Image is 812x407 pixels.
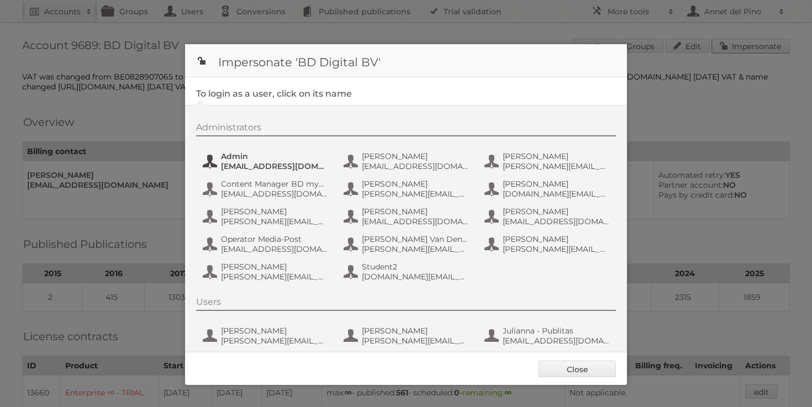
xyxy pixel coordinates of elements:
span: Student2 [362,262,469,272]
button: [PERSON_NAME] Van Den [PERSON_NAME] [PERSON_NAME][EMAIL_ADDRESS][PERSON_NAME][DOMAIN_NAME] [342,233,472,255]
button: [PERSON_NAME] [EMAIL_ADDRESS][DOMAIN_NAME] [483,205,613,228]
button: [PERSON_NAME] [PERSON_NAME][EMAIL_ADDRESS][DOMAIN_NAME] [483,150,613,172]
span: [DOMAIN_NAME][EMAIL_ADDRESS][DOMAIN_NAME] [362,272,469,282]
button: Student2 [DOMAIN_NAME][EMAIL_ADDRESS][DOMAIN_NAME] [342,261,472,283]
h1: Impersonate 'BD Digital BV' [185,44,627,77]
button: [PERSON_NAME] [PERSON_NAME][EMAIL_ADDRESS][DOMAIN_NAME] [202,205,331,228]
span: [PERSON_NAME] [362,326,469,336]
span: [EMAIL_ADDRESS][DOMAIN_NAME] [221,189,328,199]
a: Close [539,361,616,377]
span: [PERSON_NAME] [221,207,328,216]
span: [PERSON_NAME] [362,151,469,161]
span: [PERSON_NAME] [221,262,328,272]
button: Julianna - Publitas [EMAIL_ADDRESS][DOMAIN_NAME] [483,325,613,347]
button: [PERSON_NAME] [PERSON_NAME][EMAIL_ADDRESS][DOMAIN_NAME] [202,261,331,283]
span: [PERSON_NAME][EMAIL_ADDRESS][DOMAIN_NAME] [503,161,610,171]
span: [PERSON_NAME][EMAIL_ADDRESS][PERSON_NAME][DOMAIN_NAME] [503,244,610,254]
div: Users [196,297,616,311]
span: [PERSON_NAME][EMAIL_ADDRESS][PERSON_NAME][DOMAIN_NAME] [362,244,469,254]
button: Content Manager BD myShopi [EMAIL_ADDRESS][DOMAIN_NAME] [202,178,331,200]
span: [EMAIL_ADDRESS][DOMAIN_NAME] [503,336,610,346]
button: Operator Media-Post [EMAIL_ADDRESS][DOMAIN_NAME] [202,233,331,255]
span: Operator Media-Post [221,234,328,244]
button: [PERSON_NAME] [DOMAIN_NAME][EMAIL_ADDRESS][DOMAIN_NAME] [483,178,613,200]
span: [PERSON_NAME][EMAIL_ADDRESS][DOMAIN_NAME] [221,216,328,226]
span: [EMAIL_ADDRESS][DOMAIN_NAME] [362,161,469,171]
span: [PERSON_NAME] [503,234,610,244]
div: Administrators [196,122,616,136]
span: [PERSON_NAME][EMAIL_ADDRESS][DOMAIN_NAME] [221,272,328,282]
span: [EMAIL_ADDRESS][DOMAIN_NAME] [221,244,328,254]
button: [PERSON_NAME] [PERSON_NAME][EMAIL_ADDRESS][DOMAIN_NAME] [342,178,472,200]
button: [PERSON_NAME] [EMAIL_ADDRESS][DOMAIN_NAME] [342,205,472,228]
span: [PERSON_NAME] [503,207,610,216]
span: [EMAIL_ADDRESS][DOMAIN_NAME] [503,216,610,226]
span: [PERSON_NAME] [221,326,328,336]
span: Content Manager BD myShopi [221,179,328,189]
span: Julianna - Publitas [503,326,610,336]
legend: To login as a user, click on its name [196,88,352,99]
span: [EMAIL_ADDRESS][DOMAIN_NAME] [362,216,469,226]
button: [PERSON_NAME] [PERSON_NAME][EMAIL_ADDRESS][PERSON_NAME][DOMAIN_NAME] [483,233,613,255]
span: [PERSON_NAME][EMAIL_ADDRESS][DOMAIN_NAME] [221,336,328,346]
span: [DOMAIN_NAME][EMAIL_ADDRESS][DOMAIN_NAME] [503,189,610,199]
span: [PERSON_NAME][EMAIL_ADDRESS][DOMAIN_NAME] [362,336,469,346]
span: [PERSON_NAME] [362,207,469,216]
button: Admin [EMAIL_ADDRESS][DOMAIN_NAME] [202,150,331,172]
button: [PERSON_NAME] [PERSON_NAME][EMAIL_ADDRESS][DOMAIN_NAME] [202,325,331,347]
span: [EMAIL_ADDRESS][DOMAIN_NAME] [221,161,328,171]
button: [PERSON_NAME] [EMAIL_ADDRESS][DOMAIN_NAME] [342,150,472,172]
span: [PERSON_NAME] [362,179,469,189]
span: Admin [221,151,328,161]
span: [PERSON_NAME] [503,151,610,161]
button: [PERSON_NAME] [PERSON_NAME][EMAIL_ADDRESS][DOMAIN_NAME] [342,325,472,347]
span: [PERSON_NAME] [503,179,610,189]
span: [PERSON_NAME] Van Den [PERSON_NAME] [362,234,469,244]
span: [PERSON_NAME][EMAIL_ADDRESS][DOMAIN_NAME] [362,189,469,199]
